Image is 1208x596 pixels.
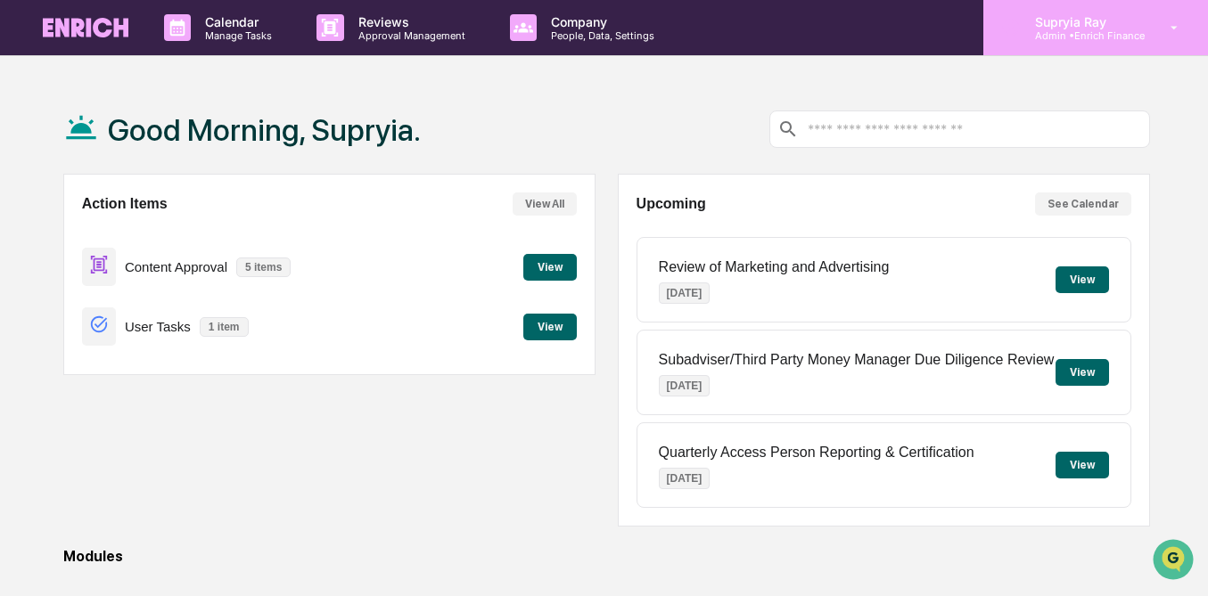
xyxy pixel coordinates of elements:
img: Supryia Ray [18,225,46,254]
p: 1 item [200,317,249,337]
a: 🔎Data Lookup [11,343,119,375]
h2: Action Items [82,196,168,212]
p: [DATE] [659,282,711,304]
div: We're offline, we'll be back soon [61,154,233,168]
div: Past conversations [18,198,119,212]
button: See all [276,194,325,216]
div: 🖐️ [18,318,32,332]
button: View All [513,192,577,216]
button: View [523,314,577,340]
p: Calendar [191,14,281,29]
button: View [1056,359,1109,386]
p: Approval Management [344,29,474,42]
span: • [123,242,129,257]
span: Supryia Ray [55,242,119,257]
p: [DATE] [659,468,711,489]
p: People, Data, Settings [537,29,663,42]
button: View [1056,266,1109,293]
a: 🖐️Preclearance [11,309,122,341]
p: Reviews [344,14,474,29]
button: View [523,254,577,281]
span: Preclearance [36,316,115,334]
iframe: Open customer support [1151,537,1199,585]
p: Subadviser/Third Party Money Manager Due Diligence Review [659,352,1055,368]
p: Content Approval [125,259,227,274]
p: Company [537,14,663,29]
p: [DATE] [659,375,711,396]
span: Attestations [147,316,221,334]
div: 🔎 [18,352,32,366]
button: View [1056,452,1109,478]
span: Data Lookup [36,350,112,368]
img: logo [43,18,128,37]
p: Admin • Enrich Finance [1021,29,1145,42]
img: 1746055101610-c473b297-6a78-478c-a979-82029cc54cd1 [18,136,50,168]
p: Review of Marketing and Advertising [659,259,890,275]
p: Quarterly Access Person Reporting & Certification [659,445,974,461]
p: Supryia Ray [1021,14,1145,29]
a: Powered byPylon [126,393,216,407]
a: 🗄️Attestations [122,309,228,341]
button: See Calendar [1035,192,1131,216]
button: Start new chat [303,142,325,163]
span: Pylon [177,394,216,407]
p: 5 items [236,257,291,277]
a: View [523,257,577,274]
p: How can we help? [18,37,325,66]
h1: Good Morning, Supryia. [108,112,421,148]
span: [DATE] [133,242,169,257]
a: View [523,317,577,334]
div: Start new chat [61,136,292,154]
h2: Upcoming [637,196,706,212]
p: User Tasks [125,319,191,334]
div: 🗄️ [129,318,144,332]
div: Modules [63,548,1151,565]
p: Manage Tasks [191,29,281,42]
